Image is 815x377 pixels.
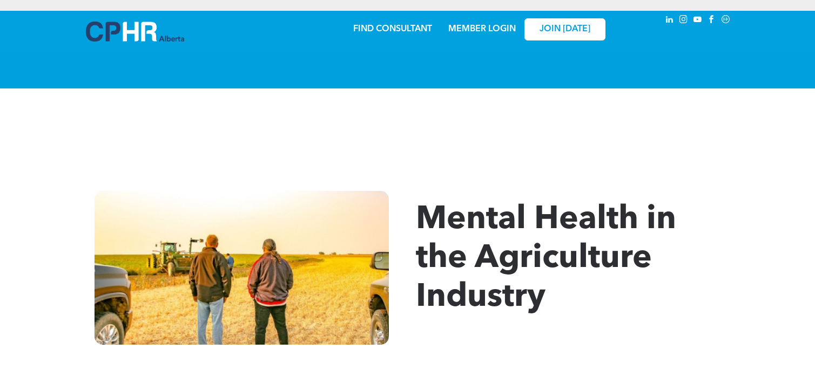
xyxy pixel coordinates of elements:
img: A blue and white logo for cp alberta [86,22,184,42]
a: MEMBER LOGIN [448,25,516,33]
a: Social network [720,13,732,28]
span: JOIN [DATE] [540,24,590,35]
span: Mental Health in the Agriculture Industry [416,204,676,314]
a: linkedin [664,13,676,28]
a: FIND CONSULTANT [353,25,432,33]
a: facebook [706,13,718,28]
a: JOIN [DATE] [524,18,605,40]
a: instagram [678,13,690,28]
a: youtube [692,13,704,28]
